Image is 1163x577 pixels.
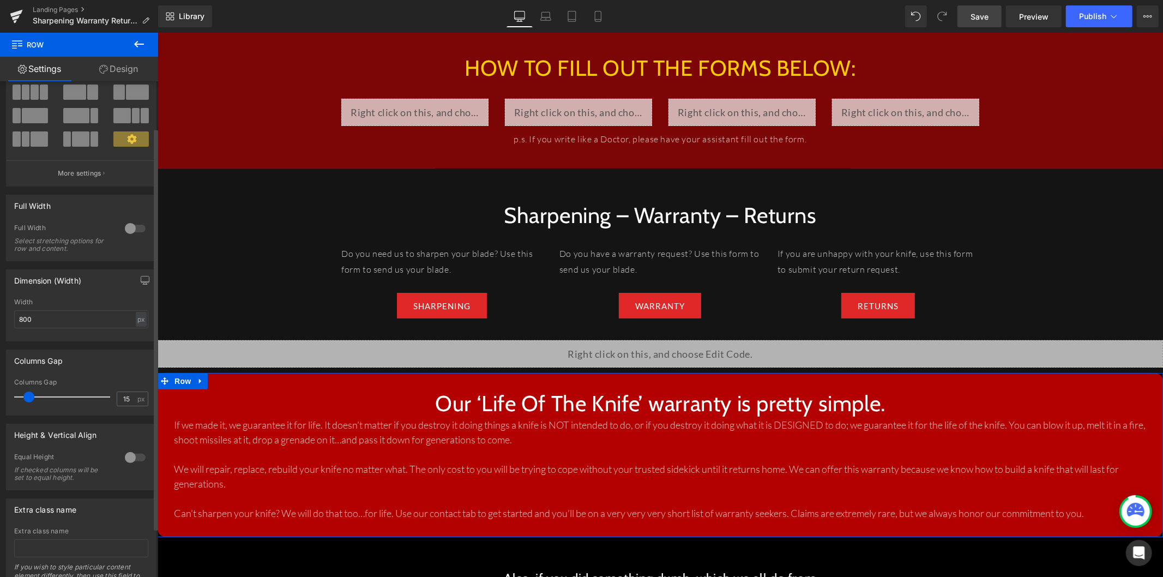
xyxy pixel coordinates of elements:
div: Open Intercom Messenger [1126,540,1152,566]
span: Library [179,11,204,21]
span: Preview [1019,11,1048,22]
button: Undo [905,5,927,27]
div: If checked columns will be set to equal height. [14,466,112,482]
a: Desktop [507,5,533,27]
div: Select stretching options for row and content. [14,237,112,253]
div: px [136,312,147,327]
button: Publish [1066,5,1132,27]
a: Mobile [585,5,611,27]
span: Sharpening Warranty Returns [33,16,137,25]
span: Row [11,33,120,57]
a: Tablet [559,5,585,27]
span: Save [971,11,989,22]
div: Width [14,298,148,306]
div: Extra class name [14,527,148,535]
div: Columns Gap [14,378,148,386]
input: auto [14,310,148,328]
button: More settings [7,160,156,186]
a: New Library [158,5,212,27]
a: Design [79,57,158,81]
div: Height & Vertical Align [14,424,97,440]
div: Dimension (Width) [14,270,81,285]
div: Equal Height [14,453,114,464]
button: More [1137,5,1159,27]
div: Full Width [14,195,51,211]
button: Redo [931,5,953,27]
div: Extra class name [14,499,76,514]
span: Publish [1079,12,1106,21]
span: px [137,395,147,402]
a: Preview [1006,5,1062,27]
p: More settings [58,169,101,178]
a: Laptop [533,5,559,27]
div: Columns Gap [14,350,63,365]
a: Landing Pages [33,5,158,14]
div: Full Width [14,224,114,235]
